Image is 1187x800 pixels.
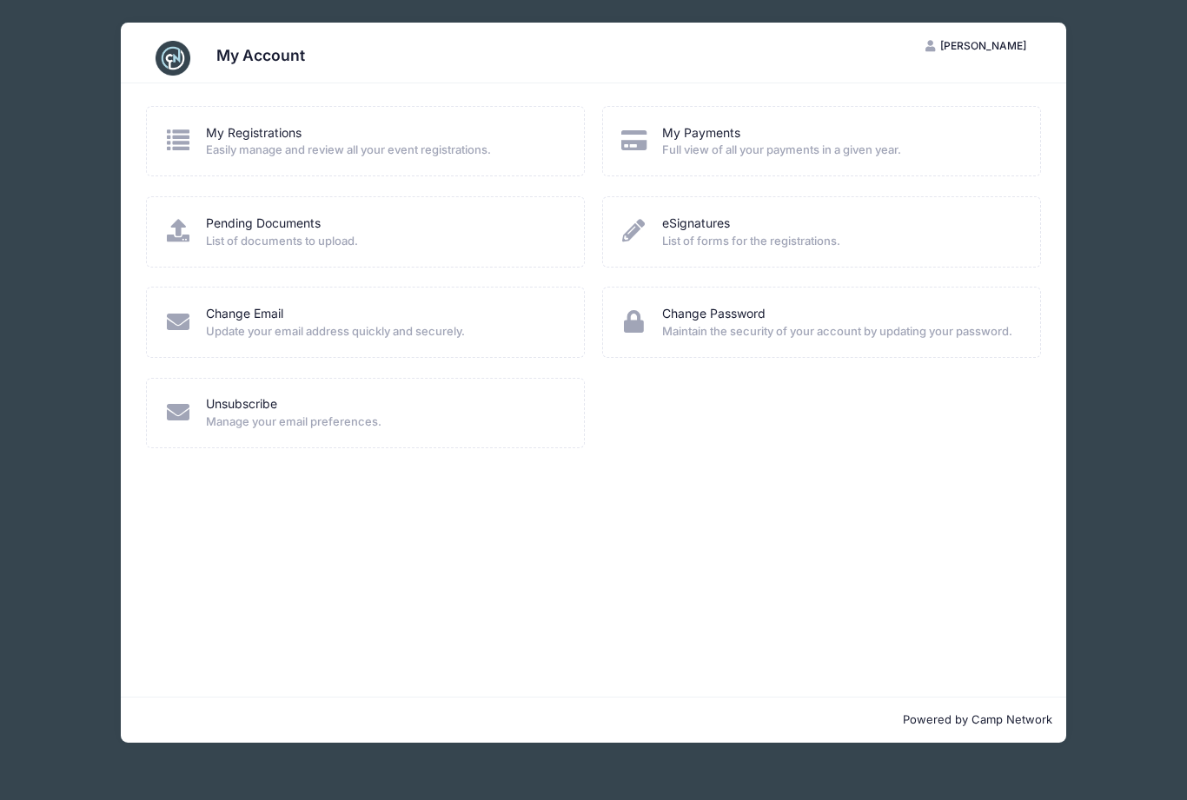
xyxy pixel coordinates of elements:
[662,124,740,142] a: My Payments
[135,711,1052,729] p: Powered by Camp Network
[206,233,561,250] span: List of documents to upload.
[156,41,190,76] img: CampNetwork
[206,305,283,323] a: Change Email
[206,323,561,340] span: Update your email address quickly and securely.
[940,39,1026,52] span: [PERSON_NAME]
[206,124,302,142] a: My Registrations
[662,305,766,323] a: Change Password
[662,233,1018,250] span: List of forms for the registrations.
[206,395,277,413] a: Unsubscribe
[662,142,1018,159] span: Full view of all your payments in a given year.
[216,46,305,64] h3: My Account
[662,323,1018,340] span: Maintain the security of your account by updating your password.
[206,142,561,159] span: Easily manage and review all your event registrations.
[911,31,1041,61] button: [PERSON_NAME]
[206,215,321,233] a: Pending Documents
[206,413,561,431] span: Manage your email preferences.
[662,215,730,233] a: eSignatures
